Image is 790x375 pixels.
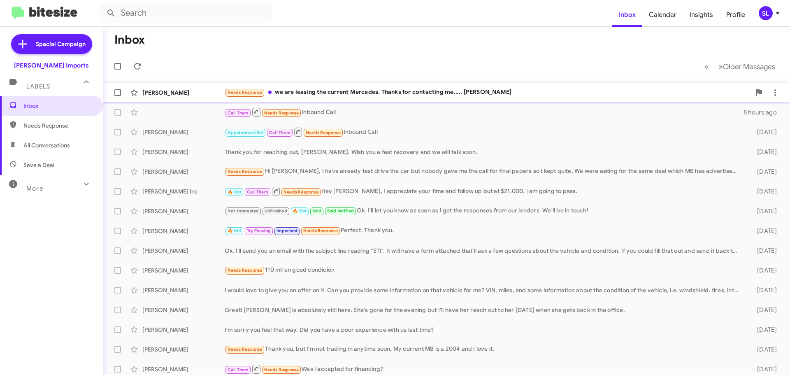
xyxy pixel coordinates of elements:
[225,206,744,216] div: Ok. I'll let you know as soon as I get the responses from our lenders. We'll be in touch!
[723,62,775,71] span: Older Messages
[720,3,752,27] a: Profile
[228,268,263,273] span: Needs Response
[642,3,683,27] a: Calendar
[269,130,290,135] span: Call Them
[142,345,225,354] div: [PERSON_NAME]
[142,89,225,97] div: [PERSON_NAME]
[228,90,263,95] span: Needs Response
[228,110,249,116] span: Call Them
[683,3,720,27] a: Insights
[228,169,263,174] span: Needs Response
[142,247,225,255] div: [PERSON_NAME]
[36,40,86,48] span: Special Campaign
[225,266,744,275] div: 110 mil en good condición
[228,228,242,233] span: 🔥 Hot
[100,3,272,23] input: Search
[752,6,781,20] button: SL
[142,187,225,196] div: [PERSON_NAME] Inc
[23,102,93,110] span: Inbox
[23,141,70,149] span: All Conversations
[225,326,744,334] div: I'm sorry you feel that way. Did you have a poor experience with us last time?
[228,208,259,214] span: Not-Interested
[327,208,354,214] span: Sold Verified
[306,130,341,135] span: Needs Response
[744,168,783,176] div: [DATE]
[228,130,264,135] span: Appointment Set
[713,58,780,75] button: Next
[744,148,783,156] div: [DATE]
[228,367,249,373] span: Call Them
[142,286,225,294] div: [PERSON_NAME]
[225,247,744,255] div: Ok. I'll send you an email with the subject line reading "STI". It will have a form attached that...
[312,208,322,214] span: Sold
[114,33,145,47] h1: Inbox
[247,228,271,233] span: Try Pausing
[142,227,225,235] div: [PERSON_NAME]
[744,365,783,373] div: [DATE]
[744,108,783,116] div: 8 hours ago
[225,148,744,156] div: Thank you for reaching out, [PERSON_NAME]. Wish you a fast recovery and we will talk soon.
[247,189,268,195] span: Call Them
[142,266,225,275] div: [PERSON_NAME]
[228,347,263,352] span: Needs Response
[700,58,780,75] nav: Page navigation example
[744,207,783,215] div: [DATE]
[142,326,225,334] div: [PERSON_NAME]
[26,83,50,90] span: Labels
[225,107,744,117] div: Inbound Call
[225,167,744,176] div: Hi [PERSON_NAME], I have already test drive the car but nobody gave me the call for final papers ...
[744,128,783,136] div: [DATE]
[142,365,225,373] div: [PERSON_NAME]
[225,127,744,137] div: Inbound Call
[303,228,338,233] span: Needs Response
[704,61,709,72] span: «
[142,207,225,215] div: [PERSON_NAME]
[26,185,43,192] span: More
[142,306,225,314] div: [PERSON_NAME]
[744,227,783,235] div: [DATE]
[612,3,642,27] a: Inbox
[265,208,287,214] span: Unfinished
[744,286,783,294] div: [DATE]
[225,88,750,97] div: we are leasing the current Mercedes. Thanks for contacting me..... [PERSON_NAME]
[744,187,783,196] div: [DATE]
[23,161,54,169] span: Save a Deal
[276,228,298,233] span: Important
[228,189,242,195] span: 🔥 Hot
[11,34,92,54] a: Special Campaign
[225,226,744,235] div: Perfect. Thank you.
[142,168,225,176] div: [PERSON_NAME]
[744,306,783,314] div: [DATE]
[264,367,299,373] span: Needs Response
[759,6,773,20] div: SL
[283,189,318,195] span: Needs Response
[225,364,744,374] div: Was I accepted for financing?
[744,345,783,354] div: [DATE]
[699,58,714,75] button: Previous
[264,110,299,116] span: Needs Response
[744,266,783,275] div: [DATE]
[142,148,225,156] div: [PERSON_NAME]
[293,208,307,214] span: 🔥 Hot
[225,306,744,314] div: Great! [PERSON_NAME] is absolutely still here. She's gone for the evening but I'll have her reach...
[225,186,744,196] div: Hey [PERSON_NAME], I appreciate your time and follow up but at $21,000. I am going to pass.
[14,61,89,70] div: [PERSON_NAME] Imports
[23,121,93,130] span: Needs Response
[225,345,744,354] div: Thank you, but I'm not trading in anytime soon. My current MB is a 2004 and I love it.
[744,247,783,255] div: [DATE]
[718,61,723,72] span: »
[225,286,744,294] div: I would love to give you an offer on it. Can you provide some information on that vehicle for me?...
[142,128,225,136] div: [PERSON_NAME]
[744,326,783,334] div: [DATE]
